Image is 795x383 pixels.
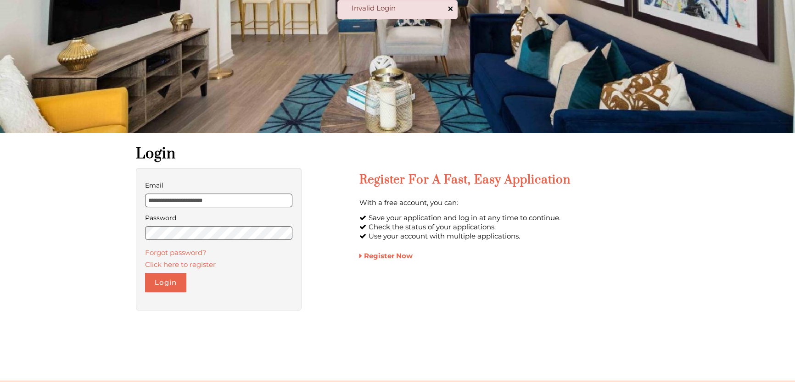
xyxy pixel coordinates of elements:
label: Password [145,212,292,224]
input: password [145,226,292,240]
li: Check the status of your applications. [359,222,659,232]
a: Forgot password? [145,248,207,257]
a: Register Now [359,251,413,260]
button: × [448,4,453,13]
h2: Register for a Fast, Easy Application [359,172,659,188]
a: Click here to register [145,260,216,269]
button: Login [145,273,186,292]
li: Use your account with multiple applications. [359,232,659,241]
h1: Login [136,144,659,163]
li: Save your application and log in at any time to continue. [359,213,659,222]
p: With a free account, you can: [359,197,659,209]
input: email [145,194,292,207]
label: Email [145,179,292,191]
